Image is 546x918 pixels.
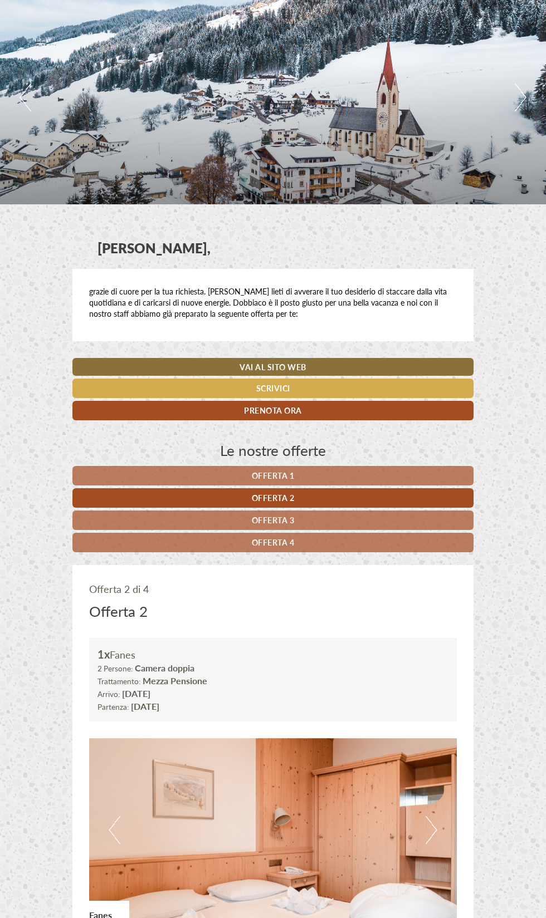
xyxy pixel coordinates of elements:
h1: [PERSON_NAME], [97,240,211,255]
div: Hotel Kirchenwirt [17,32,165,41]
small: 2 Persone: [97,663,133,674]
div: [DATE] [163,8,204,27]
p: grazie di cuore per la tua richiesta. [PERSON_NAME] lieti di avverare il tuo desiderio di staccar... [89,286,457,319]
div: Le nostre offerte [72,440,474,460]
b: [DATE] [122,687,150,700]
button: Next [426,816,437,844]
div: Offerta 2 [89,601,148,621]
span: Offerta 3 [252,514,295,526]
small: Trattamento: [97,676,140,686]
b: Camera doppia [135,661,194,674]
div: Fanes [97,646,448,662]
b: 1x [97,646,110,662]
a: Prenota ora [72,401,474,420]
small: 19:59 [17,54,165,62]
button: Invia [310,293,368,313]
small: Partenza: [97,701,129,712]
small: Arrivo: [97,689,120,699]
span: Offerta 2 di 4 [89,582,149,596]
div: Buon giorno, come possiamo aiutarla? [8,30,170,64]
span: Offerta 1 [252,470,295,481]
a: Vai al sito web [72,358,474,376]
span: Offerta 4 [252,537,295,548]
b: Mezza Pensione [143,674,207,687]
button: Previous [109,816,120,844]
b: [DATE] [131,700,159,713]
button: Previous [19,84,31,111]
button: Next [515,84,526,111]
a: Scrivici [72,379,474,398]
span: Offerta 2 [252,492,295,503]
